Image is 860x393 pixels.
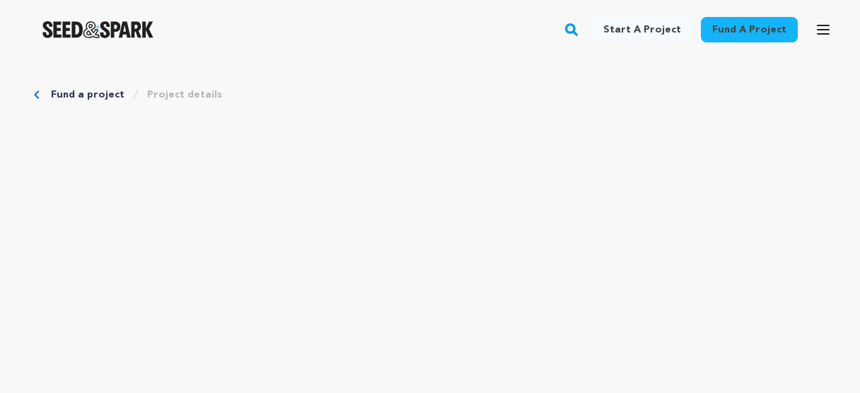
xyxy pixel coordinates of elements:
a: Project details [147,88,222,102]
a: Fund a project [701,17,798,42]
a: Fund a project [51,88,124,102]
div: Breadcrumb [34,88,826,102]
img: Seed&Spark Logo Dark Mode [42,21,153,38]
a: Seed&Spark Homepage [42,21,153,38]
a: Start a project [592,17,692,42]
